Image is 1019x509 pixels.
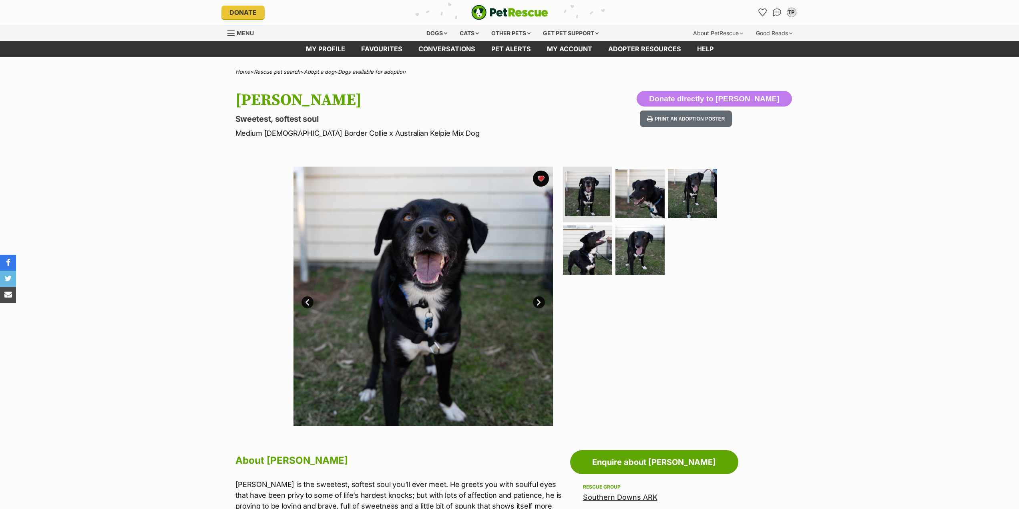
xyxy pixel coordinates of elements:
[421,25,453,41] div: Dogs
[773,8,781,16] img: chat-41dd97257d64d25036548639549fe6c8038ab92f7586957e7f3b1b290dea8141.svg
[537,25,604,41] div: Get pet support
[615,169,665,218] img: Photo of Freddie
[640,111,732,127] button: Print an adoption poster
[583,484,726,490] div: Rescue group
[338,68,406,75] a: Dogs available for adoption
[235,68,250,75] a: Home
[539,41,600,57] a: My account
[785,6,798,19] button: My account
[235,113,574,125] p: Sweetest, softest soul
[235,452,566,469] h2: About [PERSON_NAME]
[483,41,539,57] a: Pet alerts
[615,225,665,275] img: Photo of Freddie
[235,91,574,109] h1: [PERSON_NAME]
[637,91,792,107] button: Donate directly to [PERSON_NAME]
[771,6,784,19] a: Conversations
[471,5,548,20] img: logo-e224e6f780fb5917bec1dbf3a21bbac754714ae5b6737aabdf751b685950b380.svg
[454,25,484,41] div: Cats
[689,41,722,57] a: Help
[301,296,314,308] a: Prev
[227,25,259,40] a: Menu
[533,296,545,308] a: Next
[756,6,769,19] a: Favourites
[304,68,334,75] a: Adopt a dog
[215,69,804,75] div: > > >
[293,167,553,426] img: Photo of Freddie
[570,450,738,474] a: Enquire about [PERSON_NAME]
[788,8,796,16] div: TP
[410,41,483,57] a: conversations
[471,5,548,20] a: PetRescue
[298,41,353,57] a: My profile
[750,25,798,41] div: Good Reads
[687,25,749,41] div: About PetRescue
[533,171,549,187] button: favourite
[600,41,689,57] a: Adopter resources
[254,68,300,75] a: Rescue pet search
[486,25,536,41] div: Other pets
[353,41,410,57] a: Favourites
[565,171,610,216] img: Photo of Freddie
[583,493,657,501] a: Southern Downs ARK
[756,6,798,19] ul: Account quick links
[563,225,612,275] img: Photo of Freddie
[235,128,574,139] p: Medium [DEMOGRAPHIC_DATA] Border Collie x Australian Kelpie Mix Dog
[237,30,254,36] span: Menu
[221,6,265,19] a: Donate
[668,169,717,218] img: Photo of Freddie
